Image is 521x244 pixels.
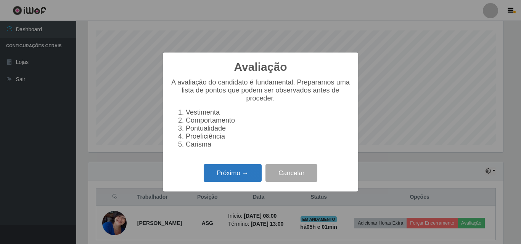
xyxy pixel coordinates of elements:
[186,108,351,116] li: Vestimenta
[204,164,262,182] button: Próximo →
[186,140,351,148] li: Carisma
[234,60,287,74] h2: Avaliação
[186,124,351,132] li: Pontualidade
[265,164,317,182] button: Cancelar
[170,78,351,102] p: A avaliação do candidato é fundamental. Preparamos uma lista de pontos que podem ser observados a...
[186,132,351,140] li: Proeficiência
[186,116,351,124] li: Comportamento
